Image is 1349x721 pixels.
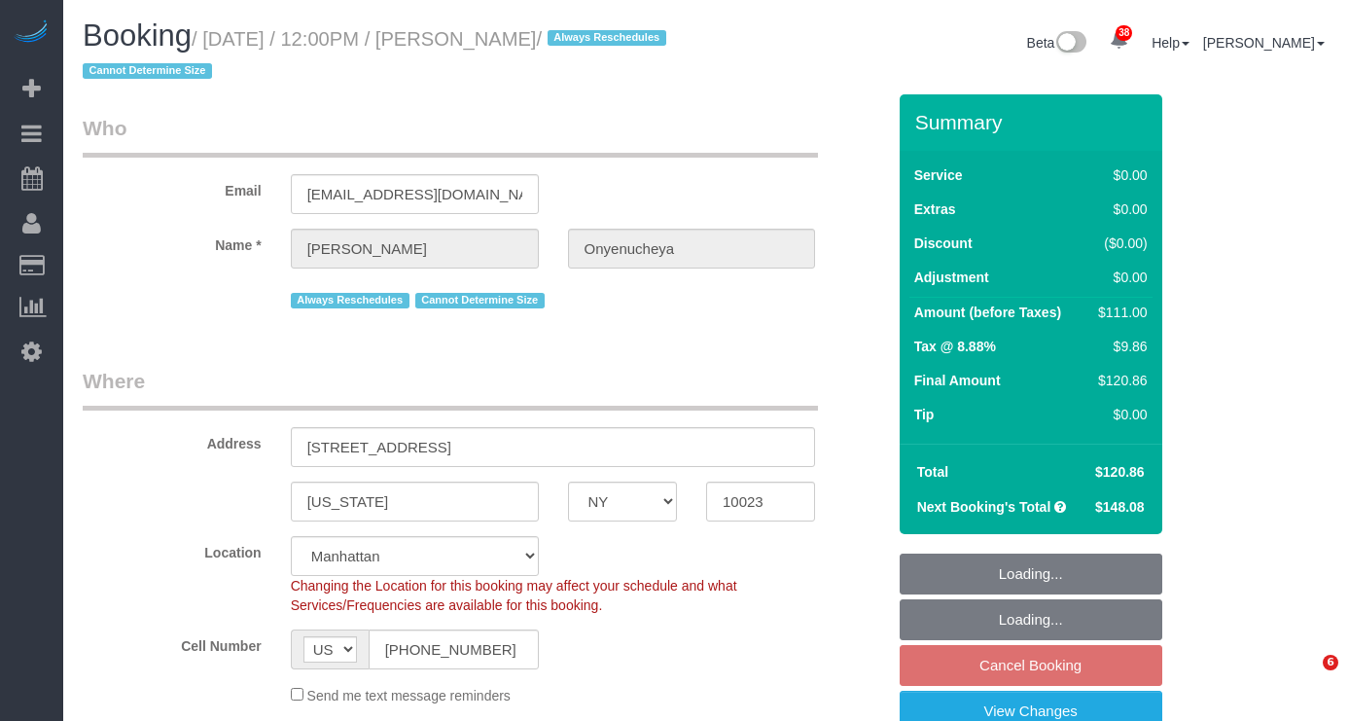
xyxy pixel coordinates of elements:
div: $0.00 [1090,199,1147,219]
input: Last Name [568,229,816,269]
strong: Next Booking's Total [917,499,1051,515]
div: $120.86 [1090,371,1147,390]
label: Adjustment [914,268,989,287]
span: Booking [83,18,192,53]
iframe: Intercom live chat [1283,655,1330,702]
a: Help [1152,35,1189,51]
span: $120.86 [1095,464,1145,480]
small: / [DATE] / 12:00PM / [PERSON_NAME] [83,28,672,83]
div: $111.00 [1090,303,1147,322]
div: $0.00 [1090,165,1147,185]
label: Final Amount [914,371,1001,390]
span: $148.08 [1095,499,1145,515]
label: Location [68,536,276,562]
input: Zip Code [706,482,815,522]
div: $0.00 [1090,405,1147,424]
label: Discount [914,234,973,253]
div: $9.86 [1090,337,1147,356]
h3: Summary [915,111,1153,133]
input: Email [291,174,539,214]
label: Tax @ 8.88% [914,337,996,356]
label: Amount (before Taxes) [914,303,1061,322]
span: Changing the Location for this booking may affect your schedule and what Services/Frequencies are... [291,578,737,613]
span: Always Reschedules [291,293,409,308]
div: ($0.00) [1090,234,1147,253]
a: [PERSON_NAME] [1203,35,1325,51]
a: Beta [1027,35,1087,51]
strong: Total [917,464,948,480]
input: First Name [291,229,539,269]
legend: Where [83,367,818,411]
label: Service [914,165,963,185]
label: Tip [914,405,935,424]
label: Extras [914,199,956,219]
label: Email [68,174,276,200]
label: Address [68,427,276,453]
input: City [291,482,539,522]
span: Cannot Determine Size [415,293,545,308]
a: 38 [1100,19,1138,62]
span: Always Reschedules [548,30,666,46]
span: Cannot Determine Size [83,63,212,79]
span: 6 [1323,655,1338,670]
label: Cell Number [68,630,276,656]
div: $0.00 [1090,268,1147,287]
legend: Who [83,114,818,158]
span: 38 [1116,25,1132,41]
input: Cell Number [369,630,539,669]
span: Send me text message reminders [307,688,511,703]
img: New interface [1054,31,1086,56]
img: Automaid Logo [12,19,51,47]
label: Name * [68,229,276,255]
